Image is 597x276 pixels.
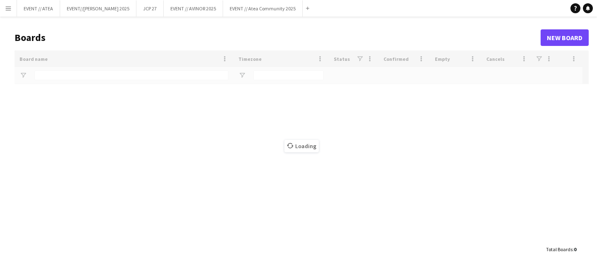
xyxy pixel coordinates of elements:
[546,241,576,257] div: :
[223,0,303,17] button: EVENT // Atea Community 2025
[284,140,319,152] span: Loading
[541,29,589,46] a: New Board
[17,0,60,17] button: EVENT // ATEA
[60,0,136,17] button: EVENT//[PERSON_NAME] 2025
[546,246,573,252] span: Total Boards
[15,31,541,44] h1: Boards
[136,0,164,17] button: JCP 27
[164,0,223,17] button: EVENT // AVINOR 2025
[574,246,576,252] span: 0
